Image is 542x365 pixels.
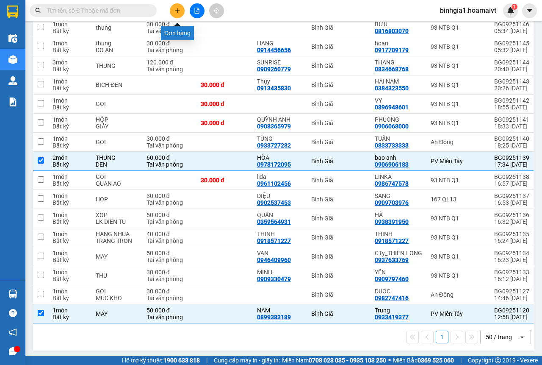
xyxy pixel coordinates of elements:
input: Tìm tên, số ĐT hoặc mã đơn [47,6,147,15]
div: 93 NTB Q1 [431,62,486,69]
div: Bình Giã [7,7,55,28]
div: 0906906183 [375,161,409,168]
div: BG09251135 [494,231,529,237]
div: MÁY [96,310,138,317]
img: icon-new-feature [507,7,514,14]
span: plus [174,8,180,14]
div: 1 món [53,78,87,85]
button: caret-down [522,3,537,18]
div: Bất kỳ [53,66,87,72]
div: 0909703976 [375,199,409,206]
div: PV Miền Tây [431,158,486,164]
div: 0902537453 [257,199,291,206]
div: 16:57 [DATE] [494,180,529,187]
div: 0918571227 [375,237,409,244]
div: 0908365979 [257,123,291,130]
div: 0933419377 [375,314,409,320]
div: BỬU [61,28,120,38]
div: 0816803070 [61,38,120,50]
div: BG09251138 [494,173,529,180]
div: GOI [96,100,138,107]
div: 1 món [53,97,87,104]
div: 93 NTB Q1 [431,177,486,184]
div: 1 món [53,40,87,47]
div: VY [375,97,422,104]
div: 60.000 đ [147,154,192,161]
div: 1 món [53,269,87,276]
div: 17:34 [DATE] [494,161,529,168]
img: logo-vxr [7,6,18,18]
div: 0986747578 [375,180,409,187]
div: GOI [96,173,138,180]
div: Bất kỳ [53,28,87,34]
strong: 0369 525 060 [418,357,454,364]
div: 0834668768 [375,66,409,72]
div: YẾN [375,269,422,276]
span: search [35,8,41,14]
button: file-add [190,3,205,18]
div: 3 món [53,59,87,66]
div: 30.000 đ [147,21,192,28]
div: 30.000 đ [147,135,192,142]
div: 0978172095 [257,161,291,168]
div: HAI NAM [375,78,422,85]
div: 1 món [53,192,87,199]
div: CTy_THIÊN.LONG [375,250,422,256]
div: Bất kỳ [53,180,87,187]
div: Bất kỳ [53,104,87,111]
strong: 1900 633 818 [163,357,200,364]
div: 0917709179 [375,47,409,53]
div: 50.000 đ [147,250,192,256]
div: NAM [257,307,303,314]
div: Bình Giã [311,43,366,50]
div: 0896948601 [375,104,409,111]
div: 1 món [53,288,87,295]
div: Bình Giã [311,100,366,107]
div: PHUONG [375,116,422,123]
div: 05:32 [DATE] [494,47,529,53]
img: solution-icon [8,98,17,106]
div: THINH [257,231,303,237]
div: BG09251141 [494,116,529,123]
div: Tại văn phòng [147,66,192,72]
div: BG09251133 [494,269,529,276]
div: 0933727282 [257,142,291,149]
div: Tại văn phòng [147,276,192,282]
div: Bình Giã [311,291,366,298]
div: Bình Giã [311,177,366,184]
div: Tại văn phòng [147,295,192,301]
div: hoan [375,40,422,47]
div: BG09251134 [494,250,529,256]
div: An Đông [431,291,486,298]
div: 30.000 đ [147,40,192,47]
div: 93 NTB Q1 [431,253,486,260]
div: 93 NTB Q1 [431,234,486,241]
strong: 0708 023 035 - 0935 103 250 [309,357,386,364]
div: DEN [96,161,138,168]
div: 1 món [53,116,87,123]
div: Bình Giã [311,62,366,69]
div: 0982747416 [375,295,409,301]
div: Đơn hàng [161,26,194,40]
span: Gửi: [7,8,20,17]
div: 1 món [53,212,87,218]
svg: open [519,334,525,340]
span: Cung cấp máy in - giấy in: [214,356,280,365]
div: 0937633769 [375,256,409,263]
div: BG09251120 [494,307,529,314]
div: BG09251143 [494,78,529,85]
div: BỬU [375,21,422,28]
div: GIÀY [96,123,138,130]
div: Bất kỳ [53,142,87,149]
div: BG09251137 [494,192,529,199]
div: HÒA [257,154,303,161]
div: TÙNG [257,135,303,142]
div: Tại văn phòng [147,47,192,53]
div: Bình Giã [311,120,366,126]
div: BG09251140 [494,135,529,142]
div: 0938391950 [375,218,409,225]
div: 0359564931 [257,218,291,225]
div: Tại văn phòng [147,142,192,149]
div: 167 QL13 [431,196,486,203]
div: 16:12 [DATE] [494,276,529,282]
